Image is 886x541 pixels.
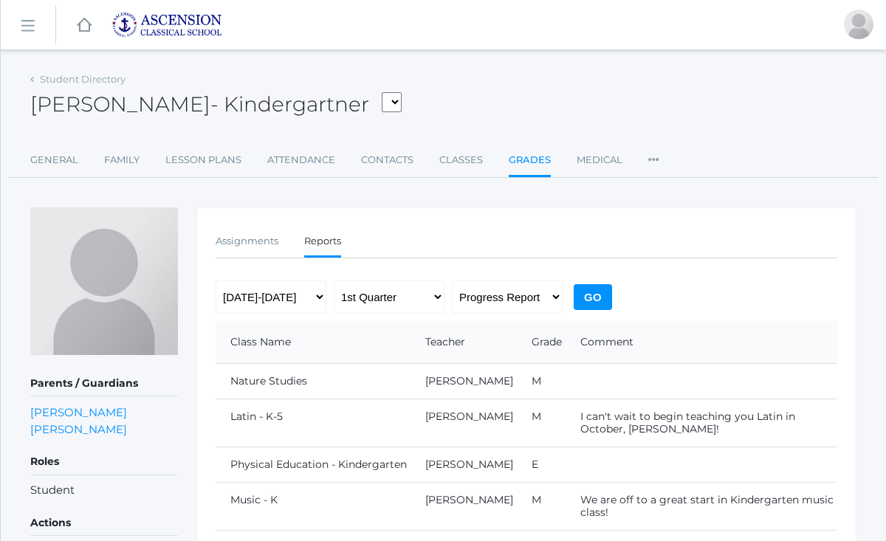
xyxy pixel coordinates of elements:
h2: [PERSON_NAME] [30,93,402,116]
td: We are off to a great start in Kindergarten music class! [566,483,837,531]
a: Attendance [267,145,335,175]
td: M [517,399,566,447]
a: [PERSON_NAME] [30,404,127,421]
td: I can't wait to begin teaching you Latin in October, [PERSON_NAME]! [566,399,837,447]
td: M [517,483,566,531]
a: Physical Education - Kindergarten [230,458,407,471]
a: Grades [509,145,551,177]
a: Lesson Plans [165,145,241,175]
a: Music - K [230,493,278,506]
a: Classes [439,145,483,175]
td: M [517,364,566,399]
div: Kristy Sumlin [844,10,873,39]
td: E [517,447,566,483]
a: [PERSON_NAME] [425,458,513,471]
a: [PERSON_NAME] [425,493,513,506]
h5: Roles [30,449,178,475]
a: Contacts [361,145,413,175]
a: Nature Studies [230,374,307,387]
a: [PERSON_NAME] [425,410,513,423]
a: Reports [304,227,341,258]
a: Family [104,145,140,175]
input: Go [574,284,612,310]
a: General [30,145,78,175]
th: Comment [566,321,837,364]
a: Student Directory [40,73,126,85]
a: [PERSON_NAME] [425,374,513,387]
h5: Parents / Guardians [30,371,178,396]
th: Class Name [216,321,411,364]
span: - Kindergartner [210,92,369,117]
a: Assignments [216,227,278,256]
a: Latin - K-5 [230,410,283,423]
th: Teacher [411,321,517,364]
img: Henry Amos [30,207,178,355]
a: [PERSON_NAME] [30,421,127,438]
th: Grade [517,321,566,364]
img: ascension-logo-blue-113fc29133de2fb5813e50b71547a291c5fdb7962bf76d49838a2a14a36269ea.jpg [111,12,222,38]
li: Student [30,482,178,499]
h5: Actions [30,511,178,536]
a: Medical [577,145,622,175]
